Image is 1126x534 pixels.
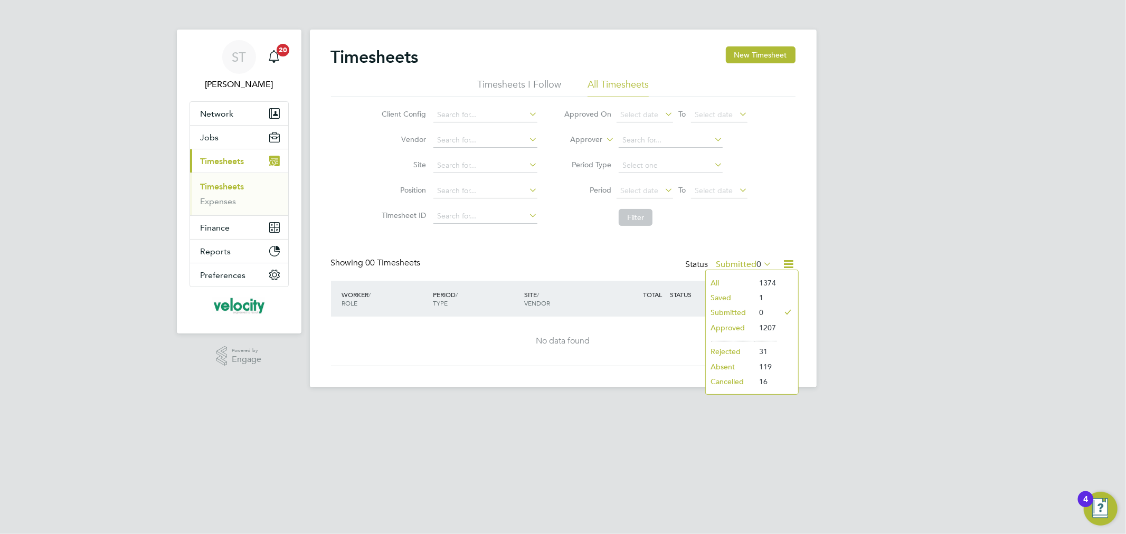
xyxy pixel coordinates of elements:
button: Finance [190,216,288,239]
nav: Main navigation [177,30,301,333]
div: PERIOD [430,285,522,312]
li: 31 [754,344,777,359]
li: Submitted [706,305,754,320]
input: Search for... [433,108,537,122]
li: Approved [706,320,754,335]
li: Rejected [706,344,754,359]
button: Filter [619,209,652,226]
span: ROLE [342,299,358,307]
li: 0 [754,305,777,320]
div: Status [686,258,774,272]
span: VENDOR [524,299,550,307]
div: No data found [342,336,785,347]
div: SITE [522,285,613,312]
label: Vendor [379,135,426,144]
input: Search for... [433,184,537,198]
span: / [537,290,539,299]
input: Search for... [433,133,537,148]
div: 4 [1083,499,1088,513]
li: 16 [754,374,777,389]
li: 1374 [754,275,777,290]
a: Powered byEngage [216,346,261,366]
button: Open Resource Center, 4 new notifications [1084,492,1118,526]
span: Select date [620,110,658,119]
span: Powered by [232,346,261,355]
li: Saved [706,290,754,305]
span: Select date [695,186,733,195]
span: Jobs [201,132,219,142]
li: 119 [754,359,777,374]
span: Engage [232,355,261,364]
a: Timesheets [201,182,244,192]
li: 1207 [754,320,777,335]
span: TYPE [433,299,448,307]
span: 20 [277,44,289,56]
input: Search for... [619,133,723,148]
label: Period [564,185,611,195]
input: Search for... [433,209,537,224]
button: Reports [190,240,288,263]
li: Cancelled [706,374,754,389]
span: Finance [201,223,230,233]
a: 20 [263,40,285,74]
span: ST [232,50,246,64]
span: Reports [201,246,231,256]
input: Search for... [433,158,537,173]
label: Site [379,160,426,169]
label: Approver [555,135,602,145]
span: 00 Timesheets [366,258,421,268]
span: / [369,290,371,299]
input: Select one [619,158,723,173]
span: / [456,290,458,299]
label: Period Type [564,160,611,169]
label: Approved On [564,109,611,119]
button: Timesheets [190,149,288,173]
label: Client Config [379,109,426,119]
img: velocityrecruitment-logo-retina.png [213,298,265,314]
a: Expenses [201,196,236,206]
span: 0 [757,259,762,270]
span: Select date [695,110,733,119]
label: Timesheet ID [379,211,426,220]
label: Position [379,185,426,195]
a: ST[PERSON_NAME] [190,40,289,91]
div: WORKER [339,285,431,312]
div: STATUS [668,285,723,304]
li: 1 [754,290,777,305]
div: Showing [331,258,423,269]
span: Network [201,109,234,119]
li: Timesheets I Follow [477,78,561,97]
button: Preferences [190,263,288,287]
li: All Timesheets [588,78,649,97]
span: Select date [620,186,658,195]
button: Network [190,102,288,125]
span: TOTAL [644,290,663,299]
span: To [675,107,689,121]
a: Go to home page [190,298,289,314]
span: Preferences [201,270,246,280]
span: To [675,183,689,197]
li: Absent [706,359,754,374]
h2: Timesheets [331,46,419,68]
button: New Timesheet [726,46,796,63]
div: Timesheets [190,173,288,215]
li: All [706,275,754,290]
label: Submitted [716,259,772,270]
button: Jobs [190,126,288,149]
span: Timesheets [201,156,244,166]
span: Sarah Taylor [190,78,289,91]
